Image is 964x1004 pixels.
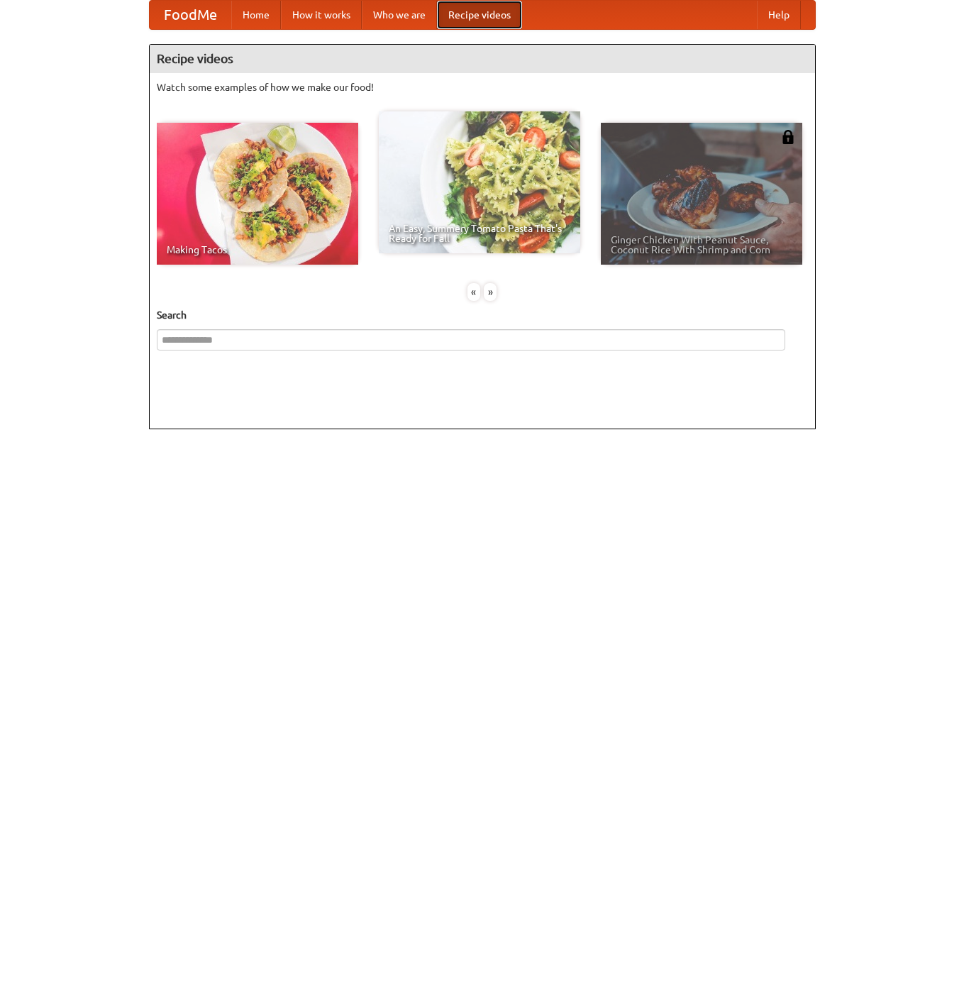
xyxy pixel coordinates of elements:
a: Recipe videos [437,1,522,29]
div: « [467,283,480,301]
a: An Easy, Summery Tomato Pasta That's Ready for Fall [379,111,580,253]
span: An Easy, Summery Tomato Pasta That's Ready for Fall [389,224,570,243]
img: 483408.png [781,130,795,144]
h4: Recipe videos [150,45,815,73]
a: How it works [281,1,362,29]
a: FoodMe [150,1,231,29]
a: Who we are [362,1,437,29]
div: » [484,283,497,301]
a: Help [757,1,801,29]
span: Making Tacos [167,245,348,255]
a: Home [231,1,281,29]
a: Making Tacos [157,123,358,265]
h5: Search [157,308,808,322]
p: Watch some examples of how we make our food! [157,80,808,94]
